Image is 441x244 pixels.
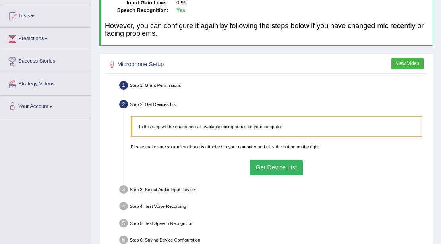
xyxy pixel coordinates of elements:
[0,96,91,115] a: Your Account
[116,98,430,113] div: Step 2: Get Devices List
[0,50,91,70] a: Success Stories
[391,58,424,69] button: View Video
[0,28,91,48] a: Predictions
[116,79,430,94] div: Step 1: Grant Permissions
[0,73,91,93] a: Strategy Videos
[250,160,303,175] button: Get Device List
[116,200,430,215] div: Step 4: Test Voice Recording
[116,217,430,232] div: Step 5: Test Speech Recognition
[116,183,430,198] div: Step 3: Select Audio Input Device
[105,22,429,38] h4: However, you can configure it again by following the steps below if you have changed mic recently...
[176,7,185,13] b: Yes
[0,5,91,25] a: Tests
[131,116,422,137] blockquote: In this step will be enumerate all available microphones on your computer
[131,144,422,150] p: Please make sure your microphone is attached to your computer and click the button on the right
[105,7,168,14] dt: Speech Recognition:
[107,60,304,70] h2: Microphone Setup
